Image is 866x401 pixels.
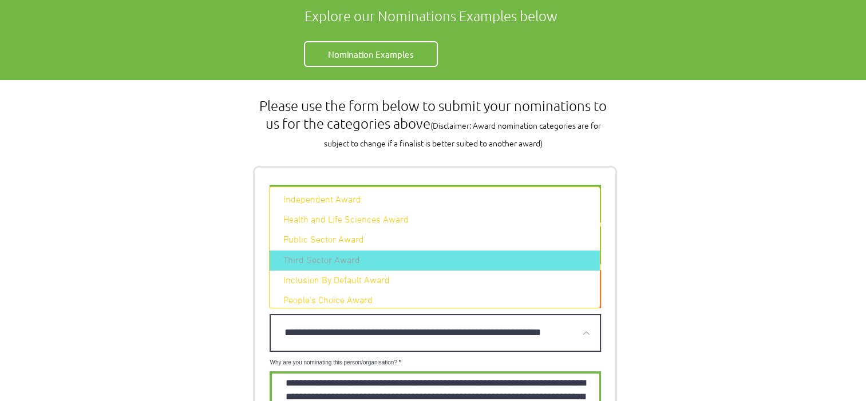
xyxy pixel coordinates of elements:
a: Nomination Examples [304,41,438,67]
div: Health and Life Sciences Award [270,215,409,226]
div: Third Sector Award [270,255,360,266]
select: Which award category are you nominating person/organisation for? [270,314,601,352]
label: Why are you nominating this person/organisation? [270,360,601,366]
div: Independent Award [270,194,361,206]
span: (Disclaimer: Award nomination categories are for subject to change if a finalist is better suited... [324,120,601,149]
span: Explore our Nominations Examples below [305,7,557,24]
div: Public Sector Award [270,235,364,246]
span: Nomination Examples [328,48,414,60]
div: Inclusion By Default Award [270,275,390,287]
span: Please use the form below to submit your nominations to us for the categories above [259,97,607,149]
div: People's Choice Award [270,295,373,307]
